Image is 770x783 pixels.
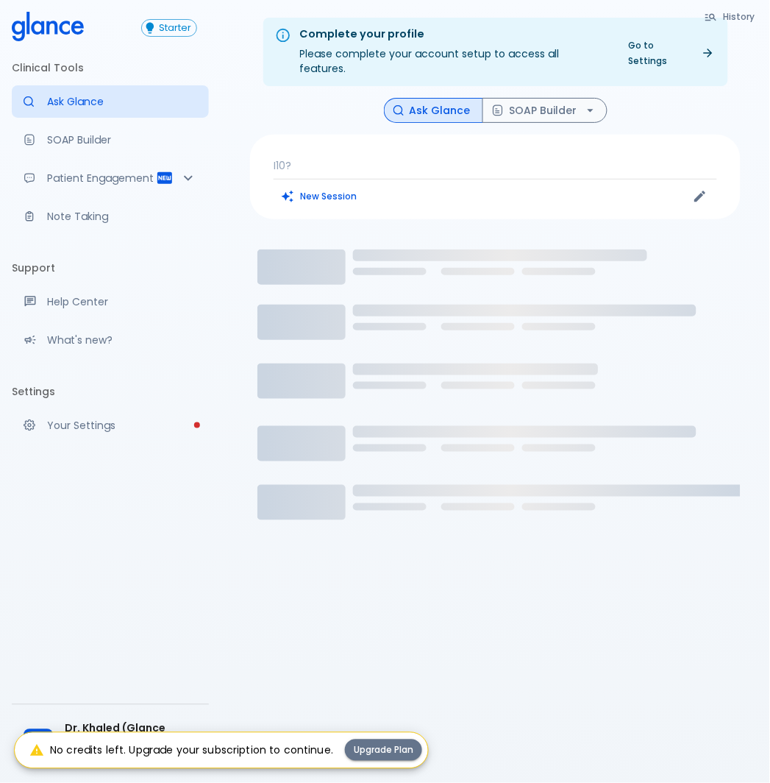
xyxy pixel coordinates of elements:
button: Upgrade Plan [345,740,422,761]
p: SOAP Builder [47,132,197,147]
li: Support [12,250,209,286]
p: Your Settings [47,418,197,433]
div: Please complete your account setup to access all features. [300,22,608,82]
span: Dr. Khaled (Glance Medical) [65,721,197,752]
button: Clears all inputs and results. [274,185,366,207]
div: Patient Reports & Referrals [12,162,209,194]
a: Click to view or change your subscription [141,19,209,37]
p: Ask Glance [47,94,197,109]
div: Recent updates and feature releases [12,324,209,356]
button: Edit [689,185,711,208]
p: Help Center [47,294,197,309]
a: Advanced note-taking [12,200,209,233]
button: History [697,6,764,27]
button: Starter [141,19,197,37]
span: Starter [154,23,196,34]
div: No credits left. Upgrade your subscription to continue. [29,737,333,764]
li: Clinical Tools [12,50,209,85]
p: Patient Engagement [47,171,156,185]
a: Go to Settings [620,35,722,71]
p: What's new? [47,333,197,347]
div: Complete your profile [300,26,608,43]
p: I10? [274,158,717,173]
p: Note Taking [47,209,197,224]
a: Get help from our support team [12,286,209,318]
div: Dr. Khaled (Glance Medical)Glance Care [12,711,209,777]
a: Docugen: Compose a clinical documentation in seconds [12,124,209,156]
button: SOAP Builder [482,98,607,124]
li: Settings [12,374,209,409]
a: Please complete account setup [12,409,209,442]
button: Ask Glance [384,98,483,124]
a: Moramiz: Find ICD10AM codes instantly [12,85,209,118]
